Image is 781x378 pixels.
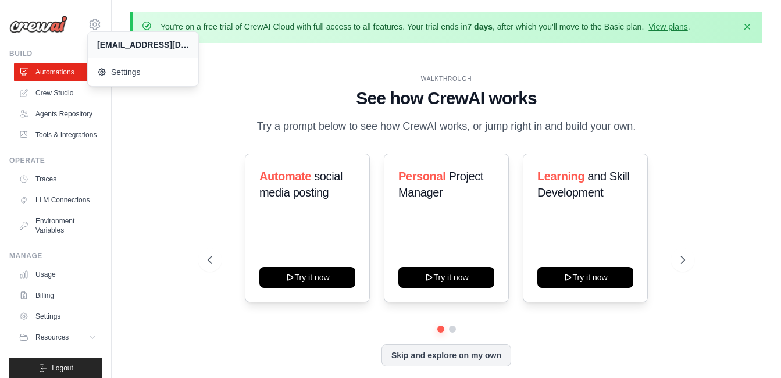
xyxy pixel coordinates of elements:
div: WALKTHROUGH [208,74,686,83]
strong: 7 days [467,22,493,31]
a: Settings [88,60,198,84]
h1: See how CrewAI works [208,88,686,109]
span: Settings [97,66,189,78]
a: Billing [14,286,102,305]
span: Personal [398,170,445,183]
a: Usage [14,265,102,284]
a: Crew Studio [14,84,102,102]
p: You're on a free trial of CrewAI Cloud with full access to all features. Your trial ends in , aft... [161,21,690,33]
a: Environment Variables [14,212,102,240]
a: Tools & Integrations [14,126,102,144]
button: Skip and explore on my own [381,344,511,366]
div: Operate [9,156,102,165]
span: Automate [259,170,311,183]
iframe: Chat Widget [723,322,781,378]
a: LLM Connections [14,191,102,209]
button: Try it now [398,267,494,288]
p: Try a prompt below to see how CrewAI works, or jump right in and build your own. [251,118,642,135]
span: Resources [35,333,69,342]
button: Try it now [259,267,355,288]
span: Learning [537,170,584,183]
a: Automations [14,63,102,81]
button: Try it now [537,267,633,288]
a: Agents Repository [14,105,102,123]
img: Logo [9,16,67,33]
div: [EMAIL_ADDRESS][DOMAIN_NAME] [97,39,189,51]
button: Logout [9,358,102,378]
span: Project Manager [398,170,483,199]
div: Build [9,49,102,58]
a: View plans [648,22,687,31]
a: Traces [14,170,102,188]
span: social media posting [259,170,343,199]
button: Resources [14,328,102,347]
div: Manage [9,251,102,261]
a: Settings [14,307,102,326]
span: Logout [52,363,73,373]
